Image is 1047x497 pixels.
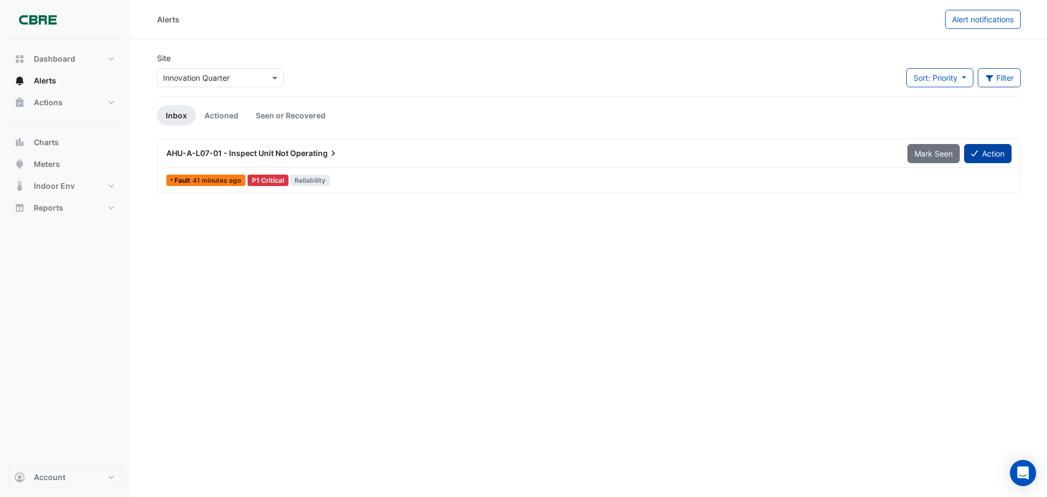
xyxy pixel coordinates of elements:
app-icon: Meters [14,159,25,170]
button: Sort: Priority [906,68,973,87]
span: Operating [290,148,339,159]
img: Company Logo [13,9,62,31]
button: Meters [9,153,122,175]
app-icon: Reports [14,202,25,213]
button: Dashboard [9,48,122,70]
a: Inbox [157,105,196,125]
div: Alerts [157,14,179,25]
div: Open Intercom Messenger [1010,460,1036,486]
div: P1 Critical [248,175,288,186]
span: Account [34,472,65,483]
button: Mark Seen [907,144,960,163]
span: AHU-A-L07-01 - Inspect Unit Not [166,148,288,158]
span: Reports [34,202,63,213]
app-icon: Charts [14,137,25,148]
span: Meters [34,159,60,170]
button: Reports [9,197,122,219]
app-icon: Indoor Env [14,181,25,191]
label: Site [157,52,171,64]
button: Actions [9,92,122,113]
span: Charts [34,137,59,148]
app-icon: Dashboard [14,53,25,64]
app-icon: Actions [14,97,25,108]
span: Dashboard [34,53,75,64]
button: Alerts [9,70,122,92]
button: Filter [978,68,1021,87]
a: Actioned [196,105,247,125]
button: Account [9,466,122,488]
span: Mark Seen [914,149,953,158]
span: Reliability [291,175,330,186]
span: Actions [34,97,63,108]
button: Indoor Env [9,175,122,197]
button: Alert notifications [945,10,1021,29]
button: Charts [9,131,122,153]
span: Indoor Env [34,181,75,191]
span: Alert notifications [952,15,1014,24]
app-icon: Alerts [14,75,25,86]
span: Sat 20-Sep-2025 11:30 AEST [192,176,241,184]
span: Sort: Priority [913,73,958,82]
span: Fault [174,177,192,184]
span: Alerts [34,75,56,86]
button: Action [964,144,1012,163]
a: Seen or Recovered [247,105,334,125]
